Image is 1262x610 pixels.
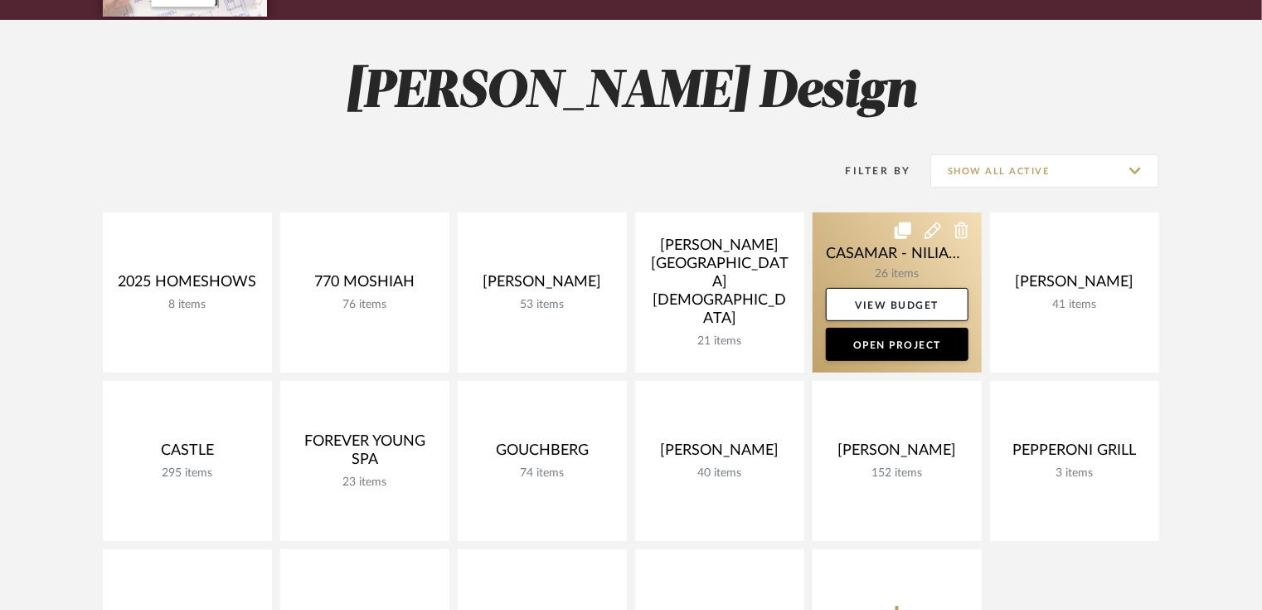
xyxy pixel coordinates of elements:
div: [PERSON_NAME] [471,273,614,298]
div: 2025 HOMESHOWS [116,273,259,298]
div: 8 items [116,298,259,312]
div: [PERSON_NAME] [648,442,791,466]
h2: [PERSON_NAME] Design [34,61,1228,124]
div: 152 items [826,466,968,481]
a: Open Project [826,328,968,361]
div: GOUCHBERG [471,442,614,466]
div: 21 items [648,334,791,349]
div: 770 MOSHIAH [294,273,436,298]
div: [PERSON_NAME] [826,442,968,466]
div: FOREVER YOUNG SPA [294,432,436,476]
div: 74 items [471,466,614,481]
div: 76 items [294,298,436,312]
div: 3 items [1003,466,1146,481]
div: 40 items [648,466,791,481]
div: 41 items [1003,298,1146,312]
div: Filter By [824,163,911,179]
div: 53 items [471,298,614,312]
div: 295 items [116,466,259,481]
div: [PERSON_NAME][GEOGRAPHIC_DATA][DEMOGRAPHIC_DATA] [648,237,791,334]
div: 23 items [294,476,436,490]
div: PEPPERONI GRILL [1003,442,1146,466]
a: View Budget [826,288,968,321]
div: [PERSON_NAME] [1003,273,1146,298]
div: CASTLE [116,442,259,466]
